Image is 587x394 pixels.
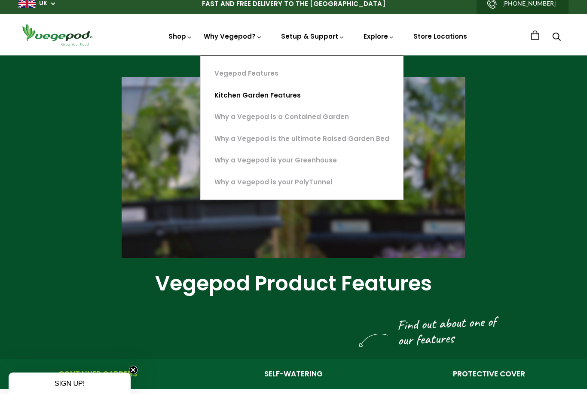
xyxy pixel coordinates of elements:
a: Search [552,33,561,42]
a: Why a Vegepod is a Contained Garden [201,106,403,128]
a: Kitchen Garden Features [201,85,403,107]
a: Why a Vegepod is your PolyTunnel [201,171,403,193]
a: Shop [168,32,193,41]
h1: Vegepod Product Features [18,262,569,321]
a: Store Locations [413,32,467,41]
span: SIGN UP! [55,380,85,387]
a: Why Vegepod? [204,32,262,99]
a: Why a Vegepod is the ultimate Raised Garden Bed [201,128,403,150]
a: Why a Vegepod is your Greenhouse [201,150,403,171]
img: Vegepod [18,22,96,47]
a: Vegepod Features [201,63,403,85]
a: Explore [364,32,394,41]
img: Screenshot_2022-02-02_at_11.56.45_800x.png [122,77,465,258]
a: Setup & Support [281,32,345,41]
div: SIGN UP!Close teaser [9,373,131,394]
a: Self-Watering [196,359,391,389]
button: Close teaser [129,366,138,374]
a: Protective Cover [391,359,587,389]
